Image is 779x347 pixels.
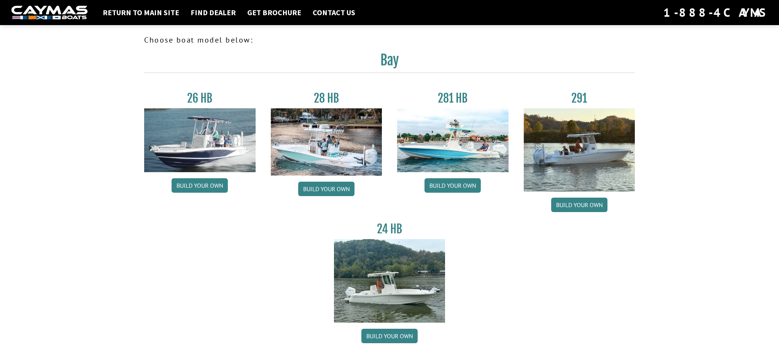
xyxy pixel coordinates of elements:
h3: 281 HB [397,91,509,105]
img: 291_Thumbnail.jpg [524,108,635,192]
h3: 28 HB [271,91,382,105]
a: Build your own [172,178,228,193]
a: Contact Us [309,8,359,17]
img: 28_hb_thumbnail_for_caymas_connect.jpg [271,108,382,176]
a: Build your own [424,178,481,193]
img: 26_new_photo_resized.jpg [144,108,256,172]
img: 24_HB_thumbnail.jpg [334,239,445,322]
div: 1-888-4CAYMAS [663,4,768,21]
h3: 24 HB [334,222,445,236]
a: Build your own [551,198,607,212]
img: 28-hb-twin.jpg [397,108,509,172]
a: Return to main site [99,8,183,17]
p: Choose boat model below: [144,34,635,46]
h3: 291 [524,91,635,105]
a: Get Brochure [243,8,305,17]
a: Build your own [361,329,418,343]
img: white-logo-c9c8dbefe5ff5ceceb0f0178aa75bf4bb51f6bca0971e226c86eb53dfe498488.png [11,6,87,20]
a: Find Dealer [187,8,240,17]
a: Build your own [298,182,355,196]
h2: Bay [144,52,635,73]
h3: 26 HB [144,91,256,105]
